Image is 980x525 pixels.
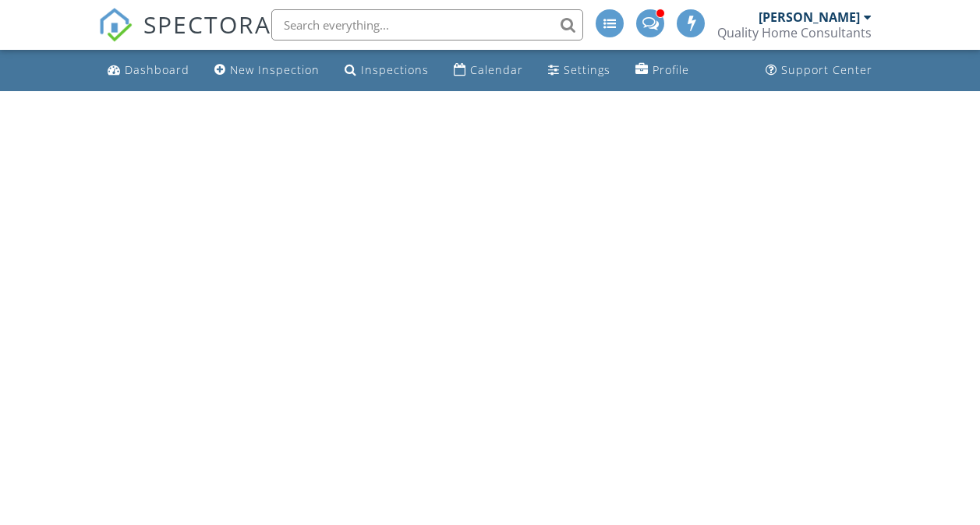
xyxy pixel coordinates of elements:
a: Support Center [759,56,879,85]
div: Inspections [361,62,429,77]
a: SPECTORA [98,21,271,54]
input: Search everything... [271,9,583,41]
a: New Inspection [208,56,326,85]
div: Support Center [781,62,872,77]
a: Settings [542,56,617,85]
div: Profile [653,62,689,77]
div: New Inspection [230,62,320,77]
span: SPECTORA [143,8,271,41]
div: Dashboard [125,62,189,77]
div: Settings [564,62,610,77]
div: [PERSON_NAME] [759,9,860,25]
a: Inspections [338,56,435,85]
a: Dashboard [101,56,196,85]
a: Profile [629,56,695,85]
div: Calendar [470,62,523,77]
img: The Best Home Inspection Software - Spectora [98,8,133,42]
a: Calendar [448,56,529,85]
div: Quality Home Consultants [717,25,872,41]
